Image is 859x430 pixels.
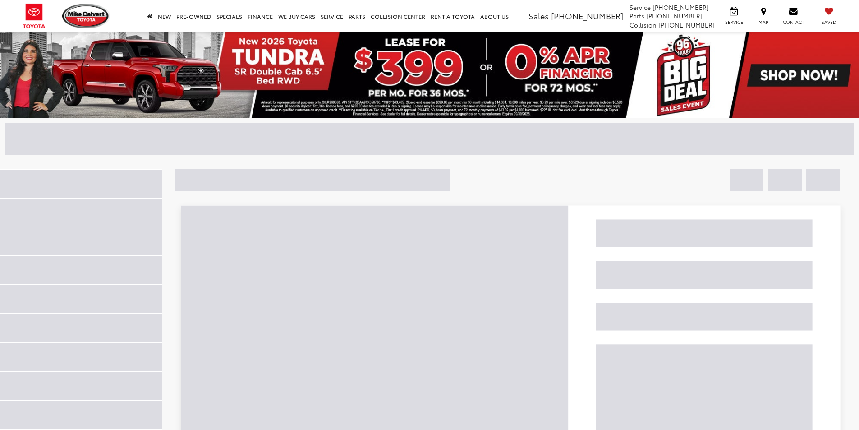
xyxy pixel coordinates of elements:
[629,3,651,12] span: Service
[783,19,804,25] span: Contact
[724,19,744,25] span: Service
[658,20,715,29] span: [PHONE_NUMBER]
[629,11,644,20] span: Parts
[528,10,549,22] span: Sales
[753,19,773,25] span: Map
[551,10,623,22] span: [PHONE_NUMBER]
[62,4,110,28] img: Mike Calvert Toyota
[819,19,839,25] span: Saved
[629,20,657,29] span: Collision
[652,3,709,12] span: [PHONE_NUMBER]
[646,11,703,20] span: [PHONE_NUMBER]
